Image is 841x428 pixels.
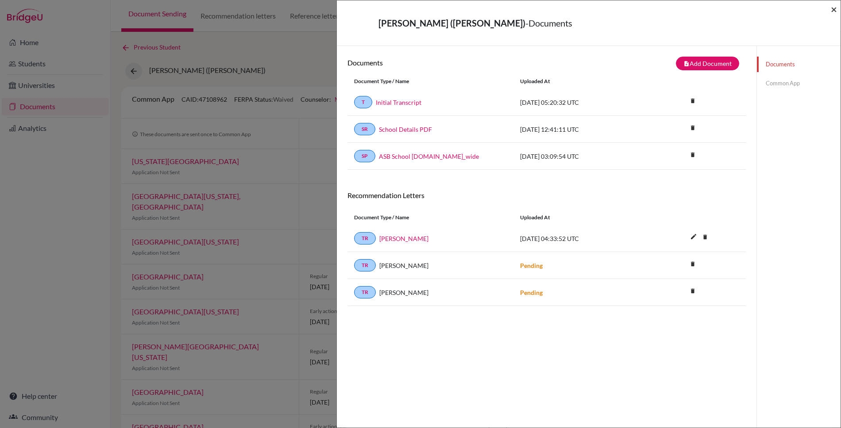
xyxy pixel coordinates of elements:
[378,18,525,28] strong: [PERSON_NAME] ([PERSON_NAME])
[513,125,646,134] div: [DATE] 12:41:11 UTC
[379,152,479,161] a: ASB School [DOMAIN_NAME]_wide
[347,191,746,199] h6: Recommendation Letters
[520,235,579,242] span: [DATE] 04:33:52 UTC
[686,94,699,107] i: delete
[686,284,699,298] i: delete
[347,58,547,67] h6: Documents
[379,288,428,297] span: [PERSON_NAME]
[354,96,372,108] a: T
[354,150,375,162] a: SP
[687,229,701,244] i: edit
[698,230,712,244] i: delete
[686,122,699,134] a: delete
[686,286,699,298] a: delete
[354,232,376,245] a: TR
[513,152,646,161] div: [DATE] 03:09:54 UTC
[686,257,699,271] i: delete
[379,261,428,270] span: [PERSON_NAME]
[354,259,376,271] a: TR
[379,125,432,134] a: School Details PDF
[683,61,690,67] i: note_add
[513,98,646,107] div: [DATE] 05:20:32 UTC
[354,286,376,298] a: TR
[686,149,699,161] a: delete
[686,259,699,271] a: delete
[520,289,543,296] strong: Pending
[376,98,421,107] a: Initial Transcript
[513,77,646,85] div: Uploaded at
[698,232,712,244] a: delete
[831,4,837,15] button: Close
[757,76,841,91] a: Common App
[831,3,837,15] span: ×
[525,18,572,28] span: - Documents
[354,123,375,135] a: SR
[513,214,646,222] div: Uploaded at
[686,96,699,107] a: delete
[379,234,428,243] a: [PERSON_NAME]
[686,231,701,244] button: edit
[686,121,699,134] i: delete
[676,57,739,70] button: note_addAdd Document
[347,77,513,85] div: Document Type / Name
[757,57,841,72] a: Documents
[520,262,543,269] strong: Pending
[347,214,513,222] div: Document Type / Name
[686,148,699,161] i: delete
